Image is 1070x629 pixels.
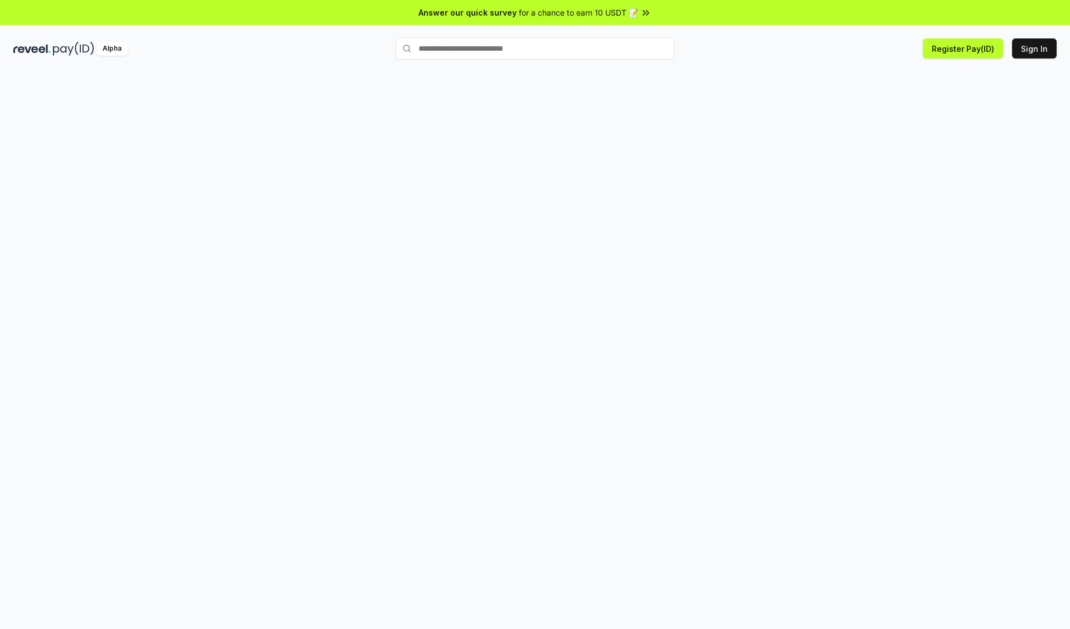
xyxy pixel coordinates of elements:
button: Sign In [1012,38,1057,58]
span: Answer our quick survey [419,7,517,18]
span: for a chance to earn 10 USDT 📝 [519,7,638,18]
button: Register Pay(ID) [923,38,1003,58]
div: Alpha [96,42,128,56]
img: pay_id [53,42,94,56]
img: reveel_dark [13,42,51,56]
